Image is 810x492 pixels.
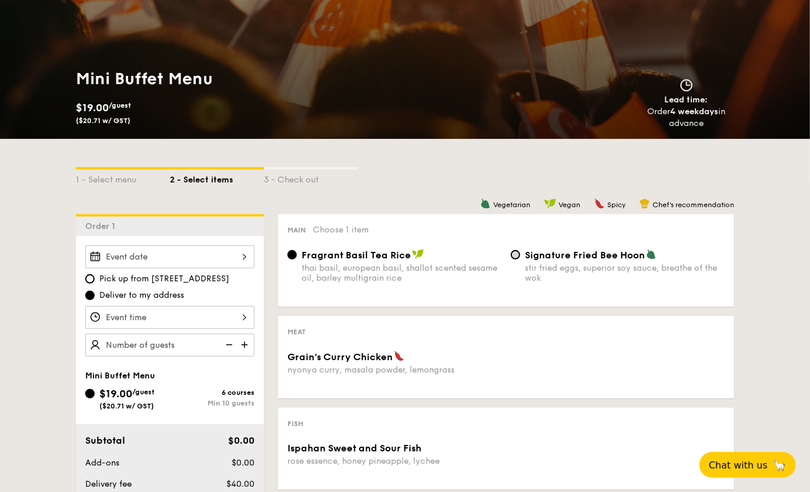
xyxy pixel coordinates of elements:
[76,117,130,125] span: ($20.71 w/ GST)
[76,169,170,186] div: 1 - Select menu
[85,221,120,231] span: Order 1
[558,201,580,209] span: Vegan
[99,402,154,410] span: ($20.71 w/ GST)
[85,245,255,268] input: Event date
[170,399,255,407] div: Min 10 guests
[85,479,132,489] span: Delivery fee
[85,274,95,284] input: Pick up from [STREET_ADDRESS]
[287,365,501,375] div: nyonya curry, masala powder, lemongrass
[652,201,734,209] span: Chef's recommendation
[287,250,297,260] input: Fragrant Basil Tea Ricethai basil, european basil, shallot scented sesame oil, barley multigrain ...
[287,351,393,363] span: Grain's Curry Chicken
[76,68,400,89] h1: Mini Buffet Menu
[237,334,255,356] img: icon-add.58712e84.svg
[85,389,95,398] input: $19.00/guest($20.71 w/ GST)6 coursesMin 10 guests
[99,290,184,301] span: Deliver to my address
[109,101,131,109] span: /guest
[699,452,796,478] button: Chat with us🦙
[772,458,786,472] span: 🦙
[170,169,264,186] div: 2 - Select items
[302,250,411,261] span: Fragrant Basil Tea Rice
[228,435,255,446] span: $0.00
[646,249,657,260] img: icon-vegetarian.fe4039eb.svg
[709,460,768,471] span: Chat with us
[85,334,255,357] input: Number of guests
[525,250,645,261] span: Signature Fried Bee Hoon
[640,198,650,209] img: icon-chef-hat.a58ddaea.svg
[525,263,725,283] div: stir fried eggs, superior soy sauce, breathe of the wok
[287,456,501,466] div: rose essence, honey pineapple, lychee
[287,420,303,428] span: Fish
[594,198,605,209] img: icon-spicy.37a8142b.svg
[99,387,132,400] span: $19.00
[544,198,556,209] img: icon-vegan.f8ff3823.svg
[480,198,491,209] img: icon-vegetarian.fe4039eb.svg
[511,250,520,260] input: Signature Fried Bee Hoonstir fried eggs, superior soy sauce, breathe of the wok
[226,479,255,489] span: $40.00
[678,79,695,92] img: icon-clock.2db775ea.svg
[634,106,739,129] div: Order in advance
[85,291,95,300] input: Deliver to my address
[670,107,718,117] strong: 4 weekdays
[170,388,255,397] div: 6 courses
[232,458,255,468] span: $0.00
[665,95,708,105] span: Lead time:
[412,249,424,260] img: icon-vegan.f8ff3823.svg
[85,458,119,468] span: Add-ons
[219,334,237,356] img: icon-reduce.1d2dbef1.svg
[132,388,155,396] span: /guest
[287,328,306,336] span: Meat
[313,225,369,235] span: Choose 1 item
[99,273,229,285] span: Pick up from [STREET_ADDRESS]
[287,226,306,234] span: Main
[85,306,255,329] input: Event time
[85,435,125,446] span: Subtotal
[607,201,625,209] span: Spicy
[287,443,421,454] span: Ispahan Sweet and Sour Fish
[264,169,358,186] div: 3 - Check out
[493,201,530,209] span: Vegetarian
[302,263,501,283] div: thai basil, european basil, shallot scented sesame oil, barley multigrain rice
[394,351,404,361] img: icon-spicy.37a8142b.svg
[76,101,109,114] span: $19.00
[85,371,155,381] span: Mini Buffet Menu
